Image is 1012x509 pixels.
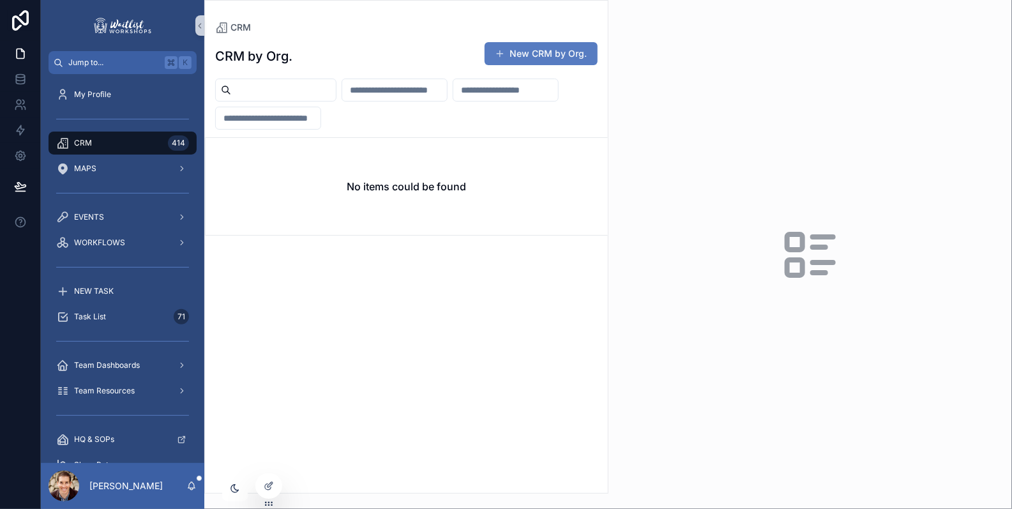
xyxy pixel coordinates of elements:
[168,135,189,151] div: 414
[41,74,204,463] div: scrollable content
[74,163,96,174] span: MAPS
[485,42,598,65] button: New CRM by Org.
[49,305,197,328] a: Task List71
[49,354,197,377] a: Team Dashboards
[49,157,197,180] a: MAPS
[49,231,197,254] a: WORKFLOWS
[215,47,292,65] h1: CRM by Org.
[230,21,251,34] span: CRM
[74,460,117,470] span: Show Rates
[92,15,153,36] img: App logo
[49,379,197,402] a: Team Resources
[74,89,111,100] span: My Profile
[49,453,197,476] a: Show Rates
[49,83,197,106] a: My Profile
[74,286,114,296] span: NEW TASK
[89,480,163,492] p: [PERSON_NAME]
[74,212,104,222] span: EVENTS
[74,386,135,396] span: Team Resources
[68,57,160,68] span: Jump to...
[74,360,140,370] span: Team Dashboards
[49,428,197,451] a: HQ & SOPs
[49,132,197,155] a: CRM414
[347,179,466,194] h2: No items could be found
[174,309,189,324] div: 71
[215,21,251,34] a: CRM
[49,280,197,303] a: NEW TASK
[49,51,197,74] button: Jump to...K
[74,238,125,248] span: WORKFLOWS
[49,206,197,229] a: EVENTS
[74,434,114,444] span: HQ & SOPs
[74,312,106,322] span: Task List
[74,138,92,148] span: CRM
[180,57,190,68] span: K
